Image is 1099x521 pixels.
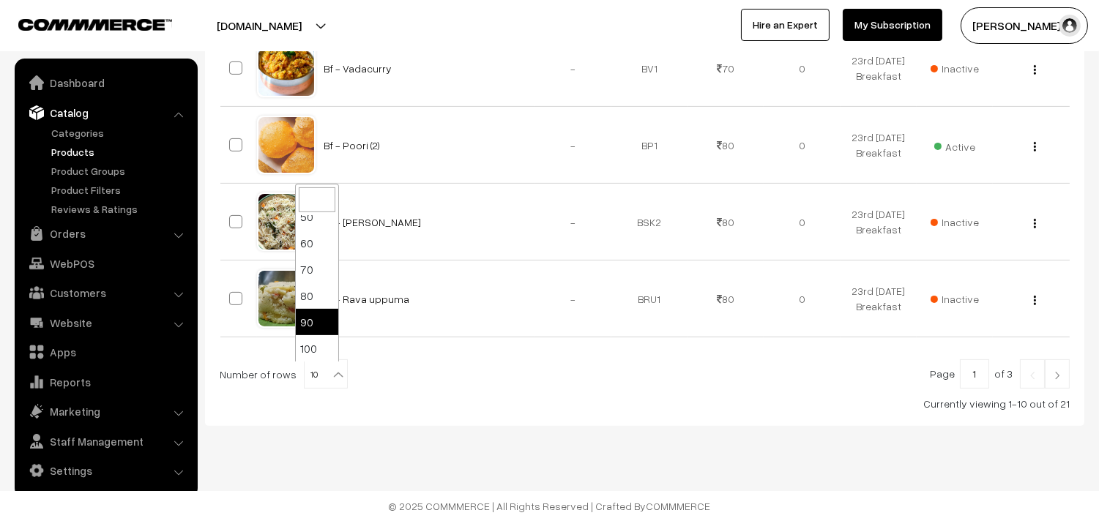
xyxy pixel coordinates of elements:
[18,369,193,395] a: Reports
[535,107,611,184] td: -
[764,30,840,107] td: 0
[48,201,193,217] a: Reviews & Ratings
[296,230,338,256] li: 60
[1034,142,1036,151] img: Menu
[1051,371,1064,380] img: Right
[535,30,611,107] td: -
[18,19,172,30] img: COMMMERCE
[931,61,979,76] span: Inactive
[48,125,193,140] a: Categories
[764,260,840,337] td: 0
[18,70,193,96] a: Dashboard
[18,15,146,32] a: COMMMERCE
[48,163,193,179] a: Product Groups
[48,182,193,198] a: Product Filters
[688,30,764,107] td: 70
[18,339,193,365] a: Apps
[934,135,975,154] span: Active
[18,100,193,126] a: Catalog
[647,500,711,512] a: COMMMERCE
[611,184,688,260] td: BSK2
[535,184,611,260] td: -
[841,30,917,107] td: 23rd [DATE] Breakfast
[611,107,688,184] td: BP1
[18,250,193,277] a: WebPOS
[296,335,338,361] li: 100
[931,291,979,307] span: Inactive
[764,184,840,260] td: 0
[994,367,1013,380] span: of 3
[841,184,917,260] td: 23rd [DATE] Breakfast
[1059,15,1081,37] img: user
[1034,65,1036,75] img: Menu
[324,139,381,151] a: Bf - Poori (2)
[611,30,688,107] td: BV1
[220,396,1070,411] div: Currently viewing 1-10 out of 21
[296,309,338,335] li: 90
[688,260,764,337] td: 80
[18,310,193,336] a: Website
[324,62,392,75] a: Bf - Vadacurry
[688,107,764,184] td: 80
[296,256,338,282] li: 70
[688,184,764,260] td: 80
[18,457,193,484] a: Settings
[931,214,979,230] span: Inactive
[741,9,830,41] a: Hire an Expert
[18,428,193,454] a: Staff Management
[48,144,193,160] a: Products
[296,203,338,230] li: 50
[535,260,611,337] td: -
[18,220,193,247] a: Orders
[961,7,1088,44] button: [PERSON_NAME] s…
[296,282,338,309] li: 80
[324,293,410,305] a: Bf - Rava uppuma
[305,360,347,389] span: 10
[324,216,422,228] a: Bf - [PERSON_NAME]
[304,359,348,389] span: 10
[1034,219,1036,228] img: Menu
[1034,296,1036,305] img: Menu
[841,107,917,184] td: 23rd [DATE] Breakfast
[18,280,193,306] a: Customers
[930,367,955,380] span: Page
[841,260,917,337] td: 23rd [DATE] Breakfast
[220,367,297,382] span: Number of rows
[1026,371,1039,380] img: Left
[843,9,942,41] a: My Subscription
[18,398,193,424] a: Marketing
[611,260,688,337] td: BRU1
[764,107,840,184] td: 0
[165,7,353,44] button: [DOMAIN_NAME]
